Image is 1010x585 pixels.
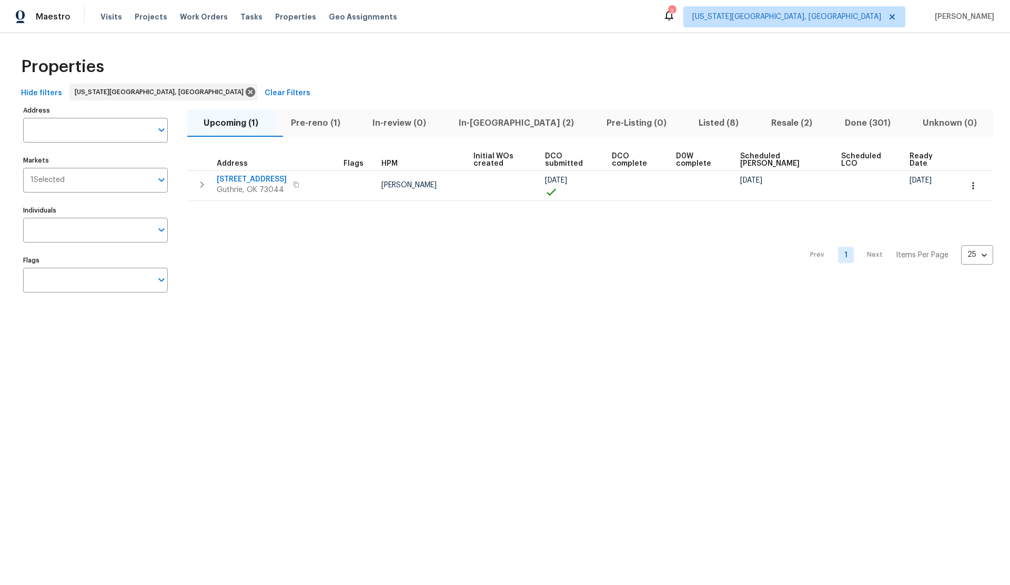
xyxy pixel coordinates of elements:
span: DCO complete [612,153,658,167]
button: Clear Filters [260,84,315,103]
button: Open [154,273,169,287]
span: [DATE] [545,177,567,184]
button: Hide filters [17,84,66,103]
label: Flags [23,257,168,264]
span: Listed (8) [689,116,749,130]
span: Flags [344,160,363,167]
span: Resale (2) [761,116,822,130]
button: Open [154,173,169,187]
a: Goto page 1 [838,247,854,263]
span: In-review (0) [362,116,436,130]
label: Individuals [23,207,168,214]
span: [US_STATE][GEOGRAPHIC_DATA], [GEOGRAPHIC_DATA] [692,12,881,22]
span: Initial WOs created [473,153,527,167]
label: Address [23,107,168,114]
span: 1 Selected [31,176,65,185]
span: [STREET_ADDRESS] [217,174,287,185]
span: Geo Assignments [329,12,397,22]
span: Scheduled [PERSON_NAME] [740,153,823,167]
span: Ready Date [910,153,944,167]
span: Address [217,160,248,167]
span: Maestro [36,12,70,22]
nav: Pagination Navigation [800,207,993,303]
span: Unknown (0) [913,116,987,130]
p: Items Per Page [896,250,948,260]
div: 2 [668,6,675,17]
button: Open [154,223,169,237]
span: D0W complete [676,153,722,167]
span: Scheduled LCO [841,153,892,167]
span: [DATE] [910,177,932,184]
span: Pre-Listing (0) [597,116,676,130]
span: In-[GEOGRAPHIC_DATA] (2) [449,116,584,130]
span: Properties [21,62,104,72]
span: Clear Filters [265,87,310,100]
span: Properties [275,12,316,22]
label: Markets [23,157,168,164]
span: Visits [100,12,122,22]
span: [DATE] [740,177,762,184]
span: HPM [381,160,398,167]
span: Work Orders [180,12,228,22]
span: Guthrie, OK 73044 [217,185,287,195]
span: DCO submitted [545,153,594,167]
button: Open [154,123,169,137]
span: [PERSON_NAME] [931,12,994,22]
span: [US_STATE][GEOGRAPHIC_DATA], [GEOGRAPHIC_DATA] [75,87,248,97]
span: [PERSON_NAME] [381,181,437,189]
span: Pre-reno (1) [281,116,350,130]
span: Done (301) [835,116,901,130]
span: Hide filters [21,87,62,100]
div: 25 [961,241,993,268]
span: Upcoming (1) [194,116,268,130]
span: Tasks [240,13,262,21]
div: [US_STATE][GEOGRAPHIC_DATA], [GEOGRAPHIC_DATA] [69,84,257,100]
span: Projects [135,12,167,22]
